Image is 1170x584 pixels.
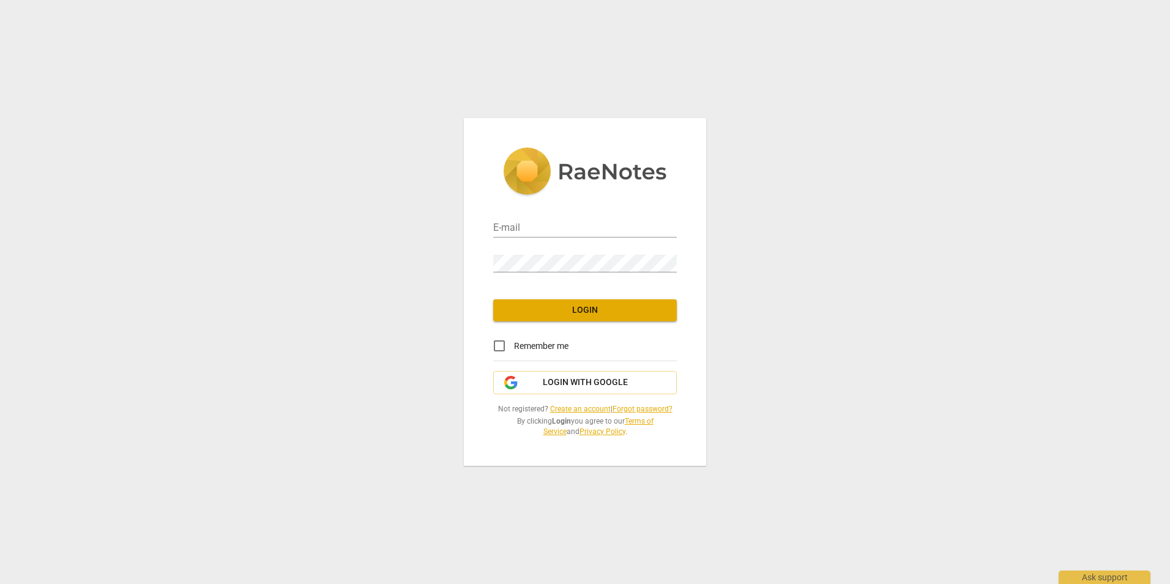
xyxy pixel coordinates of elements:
[493,299,677,321] button: Login
[493,404,677,414] span: Not registered? |
[552,417,571,425] b: Login
[543,376,628,389] span: Login with Google
[514,340,568,353] span: Remember me
[579,427,625,436] a: Privacy Policy
[503,148,667,198] img: 5ac2273c67554f335776073100b6d88f.svg
[543,417,654,436] a: Terms of Service
[503,304,667,316] span: Login
[613,405,673,413] a: Forgot password?
[1059,571,1150,584] div: Ask support
[493,371,677,394] button: Login with Google
[493,416,677,436] span: By clicking you agree to our and .
[550,405,611,413] a: Create an account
